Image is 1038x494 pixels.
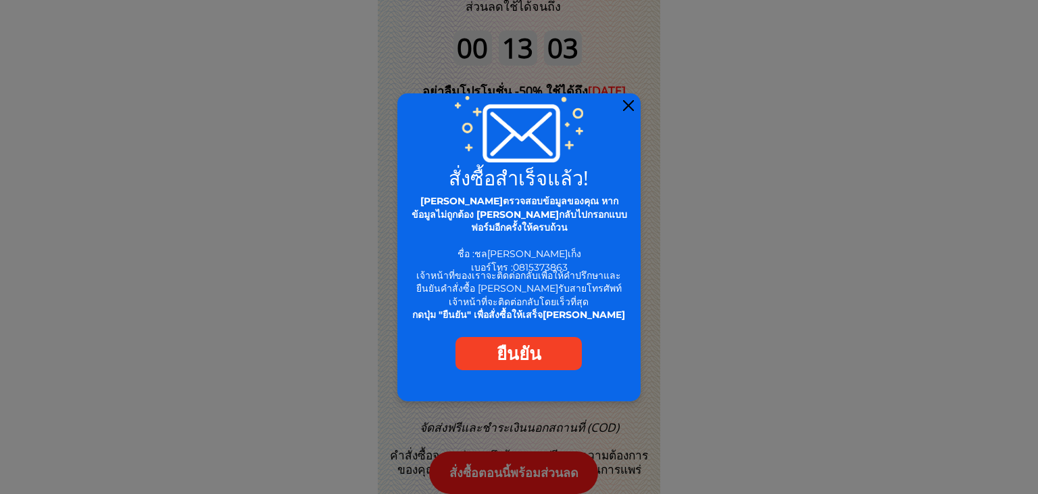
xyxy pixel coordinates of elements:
div: เจ้าหน้าที่ของเราจะติดต่อกลับเพื่อให้คำปรึกษาและยืนยันคำสั่งซื้อ [PERSON_NAME]รับสายโทรศัพท์ เจ้า... [409,269,629,322]
span: กดปุ่ม "ยืนยัน" เพื่อสั่งซื้อให้เสร็จ[PERSON_NAME] [412,309,625,321]
h2: สั่งซื้อสำเร็จแล้ว! [405,168,633,187]
span: [PERSON_NAME]ตรวจสอบข้อมูลของคุณ หากข้อมูลไม่ถูกต้อง [PERSON_NAME]กลับไปกรอกแบบฟอร์มอีกครั้งให้คร... [412,195,627,233]
a: ยืนยัน [455,337,582,370]
span: ชล[PERSON_NAME]เก็ง [474,248,581,260]
span: 0815373863 [513,261,568,273]
div: ชื่อ : เบอร์โทร : [409,195,630,275]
